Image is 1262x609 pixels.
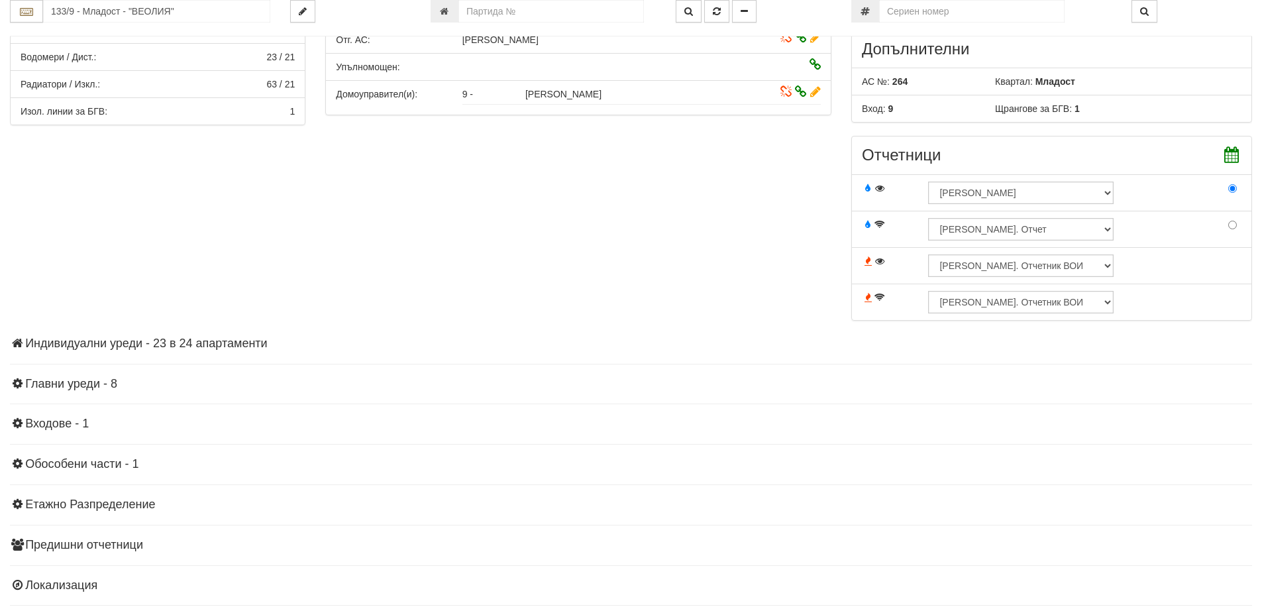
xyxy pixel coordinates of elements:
b: 264 [892,76,908,87]
span: Вход: [862,103,886,114]
h3: Отчетници [862,146,1241,164]
h4: Локализация [10,579,1252,592]
h3: Допълнителни [862,40,1241,58]
span: 1 [289,106,295,117]
span: Щрангове за БГВ: [995,103,1072,114]
b: 1 [1075,103,1080,114]
span: 23 / 21 [266,52,295,62]
h4: Главни уреди - 8 [10,378,1252,391]
span: 63 / 21 [266,79,295,89]
span: [PERSON_NAME] [525,89,602,99]
h4: Етажно Разпределение [10,498,1252,512]
h4: Предишни отчетници [10,539,1252,552]
h4: Индивидуални уреди - 23 в 24 апартаменти [10,337,1252,351]
span: [PERSON_NAME] [462,34,539,45]
span: Квартал: [995,76,1033,87]
span: 9 - [462,89,473,99]
h4: Обособени части - 1 [10,458,1252,471]
span: Радиатори / Изкл.: [21,79,100,89]
span: Упълномощен: [336,62,399,72]
span: Домоуправител(и): [336,89,417,99]
b: 9 [888,103,893,114]
span: Водомери / Дист.: [21,52,96,62]
span: АС №: [862,76,890,87]
span: Изол. линии за БГВ: [21,106,107,117]
h4: Входове - 1 [10,417,1252,431]
b: Младост [1035,76,1075,87]
span: Отговорник АС [336,34,370,45]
